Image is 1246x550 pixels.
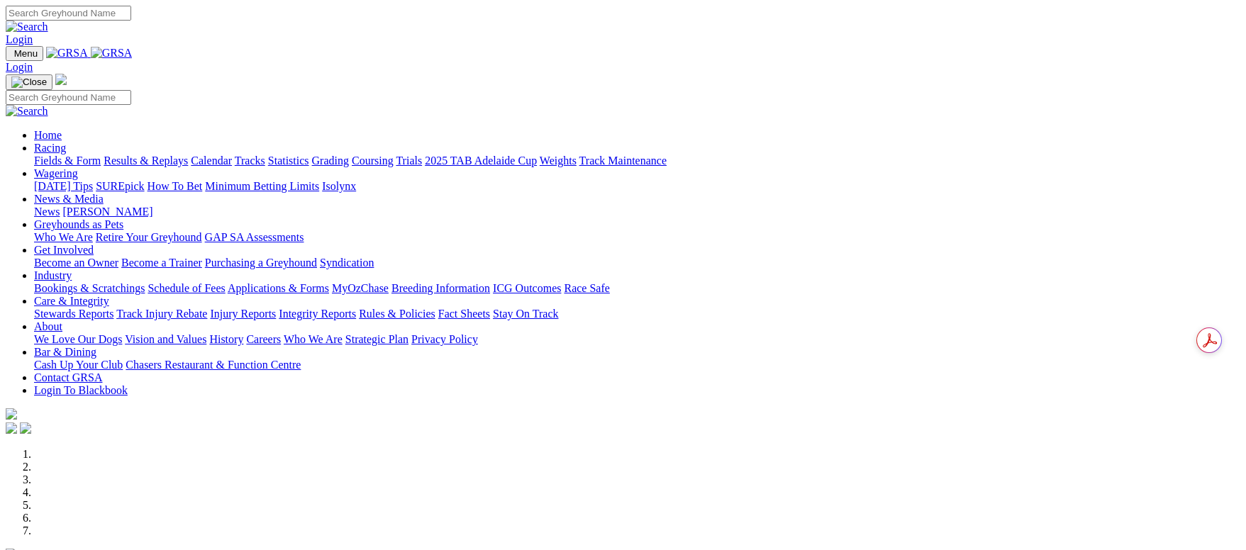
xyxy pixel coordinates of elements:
img: GRSA [46,47,88,60]
img: facebook.svg [6,422,17,434]
div: Industry [34,282,1240,295]
a: Who We Are [34,231,93,243]
a: Fields & Form [34,155,101,167]
a: Industry [34,269,72,281]
a: Minimum Betting Limits [205,180,319,192]
a: Purchasing a Greyhound [205,257,317,269]
div: Bar & Dining [34,359,1240,371]
a: Statistics [268,155,309,167]
button: Toggle navigation [6,46,43,61]
a: Trials [396,155,422,167]
a: News [34,206,60,218]
a: Weights [540,155,577,167]
a: Grading [312,155,349,167]
a: We Love Our Dogs [34,333,122,345]
a: About [34,320,62,332]
a: Chasers Restaurant & Function Centre [126,359,301,371]
a: Greyhounds as Pets [34,218,123,230]
a: [PERSON_NAME] [62,206,152,218]
button: Toggle navigation [6,74,52,90]
img: Close [11,77,47,88]
img: logo-grsa-white.png [55,74,67,85]
a: Care & Integrity [34,295,109,307]
a: News & Media [34,193,104,205]
a: Cash Up Your Club [34,359,123,371]
div: Wagering [34,180,1240,193]
img: Search [6,21,48,33]
a: Rules & Policies [359,308,435,320]
a: Privacy Policy [411,333,478,345]
a: How To Bet [148,180,203,192]
a: Login To Blackbook [34,384,128,396]
a: Tracks [235,155,265,167]
a: Careers [246,333,281,345]
div: News & Media [34,206,1240,218]
a: Breeding Information [391,282,490,294]
a: Strategic Plan [345,333,408,345]
a: Login [6,61,33,73]
a: Login [6,33,33,45]
a: Coursing [352,155,394,167]
a: [DATE] Tips [34,180,93,192]
a: Vision and Values [125,333,206,345]
img: GRSA [91,47,133,60]
a: Contact GRSA [34,371,102,383]
input: Search [6,90,131,105]
div: Care & Integrity [34,308,1240,320]
a: Become a Trainer [121,257,202,269]
a: Track Injury Rebate [116,308,207,320]
a: Schedule of Fees [148,282,225,294]
a: SUREpick [96,180,144,192]
img: twitter.svg [20,422,31,434]
a: Applications & Forms [228,282,329,294]
input: Search [6,6,131,21]
a: Results & Replays [104,155,188,167]
a: GAP SA Assessments [205,231,304,243]
a: Racing [34,142,66,154]
a: Syndication [320,257,374,269]
a: MyOzChase [332,282,389,294]
a: Stay On Track [493,308,558,320]
img: Search [6,105,48,118]
a: 2025 TAB Adelaide Cup [425,155,537,167]
a: Who We Are [284,333,343,345]
a: History [209,333,243,345]
a: Get Involved [34,244,94,256]
span: Menu [14,48,38,59]
a: Wagering [34,167,78,179]
a: Stewards Reports [34,308,113,320]
div: Racing [34,155,1240,167]
div: Greyhounds as Pets [34,231,1240,244]
div: Get Involved [34,257,1240,269]
a: Race Safe [564,282,609,294]
a: Integrity Reports [279,308,356,320]
a: Become an Owner [34,257,118,269]
a: Bar & Dining [34,346,96,358]
a: Home [34,129,62,141]
div: About [34,333,1240,346]
a: Retire Your Greyhound [96,231,202,243]
a: Fact Sheets [438,308,490,320]
img: logo-grsa-white.png [6,408,17,420]
a: Calendar [191,155,232,167]
a: Isolynx [322,180,356,192]
a: Track Maintenance [579,155,667,167]
a: ICG Outcomes [493,282,561,294]
a: Injury Reports [210,308,276,320]
a: Bookings & Scratchings [34,282,145,294]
